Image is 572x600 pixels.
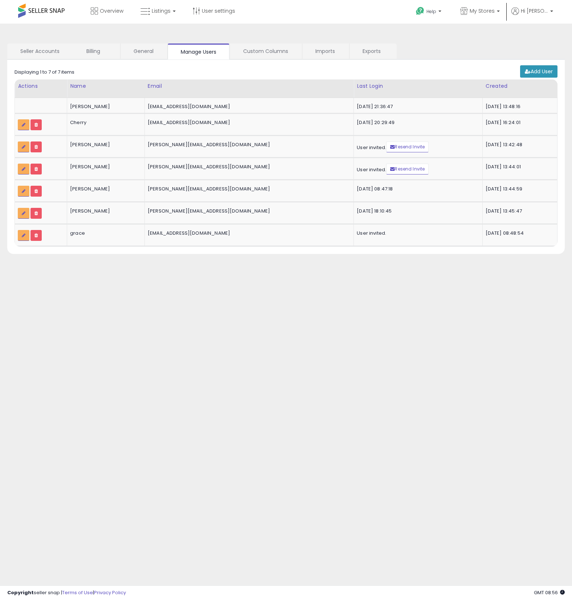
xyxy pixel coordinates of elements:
[148,119,348,126] div: [EMAIL_ADDRESS][DOMAIN_NAME]
[426,8,436,15] span: Help
[7,44,73,59] a: Seller Accounts
[357,103,477,110] div: [DATE] 21:36:47
[148,82,351,90] div: Email
[230,44,301,59] a: Custom Columns
[386,164,429,174] a: Resend Invite
[70,230,139,237] div: grace
[70,208,139,214] div: [PERSON_NAME]
[470,7,495,15] span: My Stores
[410,1,449,24] a: Help
[521,7,548,15] span: Hi [PERSON_NAME]
[148,103,348,110] div: [EMAIL_ADDRESS][DOMAIN_NAME]
[357,82,479,90] div: Last Login
[511,7,553,24] a: Hi [PERSON_NAME]
[357,208,477,214] div: [DATE] 18:10:45
[486,208,552,214] div: [DATE] 13:45:47
[486,164,552,170] div: [DATE] 13:44:01
[152,7,171,15] span: Listings
[148,141,348,148] div: [PERSON_NAME][EMAIL_ADDRESS][DOMAIN_NAME]
[70,103,139,110] div: [PERSON_NAME]
[302,44,348,59] a: Imports
[70,141,139,148] div: [PERSON_NAME]
[148,186,348,192] div: [PERSON_NAME][EMAIL_ADDRESS][DOMAIN_NAME]
[357,141,477,154] div: User invited.
[120,44,167,59] a: General
[357,164,477,176] div: User invited.
[18,82,64,90] div: Actions
[520,65,557,78] a: Add User
[486,230,552,237] div: [DATE] 08:48:54
[486,186,552,192] div: [DATE] 13:44:59
[357,186,477,192] div: [DATE] 08:47:18
[148,230,348,237] div: [EMAIL_ADDRESS][DOMAIN_NAME]
[70,119,139,126] div: Cherry
[416,7,425,16] i: Get Help
[70,186,139,192] div: [PERSON_NAME]
[357,119,477,126] div: [DATE] 20:29:49
[486,141,552,148] div: [DATE] 13:42:48
[15,69,74,76] div: Displaying 1 to 7 of 7 items
[486,82,554,90] div: Created
[357,230,477,237] div: User invited.
[148,164,348,170] div: [PERSON_NAME][EMAIL_ADDRESS][DOMAIN_NAME]
[100,7,123,15] span: Overview
[70,82,142,90] div: Name
[486,119,552,126] div: [DATE] 16:24:01
[168,44,229,59] a: Manage Users
[386,141,429,152] a: Resend Invite
[70,164,139,170] div: [PERSON_NAME]
[148,208,348,214] div: [PERSON_NAME][EMAIL_ADDRESS][DOMAIN_NAME]
[486,103,552,110] div: [DATE] 13:48:16
[73,44,119,59] a: Billing
[350,44,396,59] a: Exports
